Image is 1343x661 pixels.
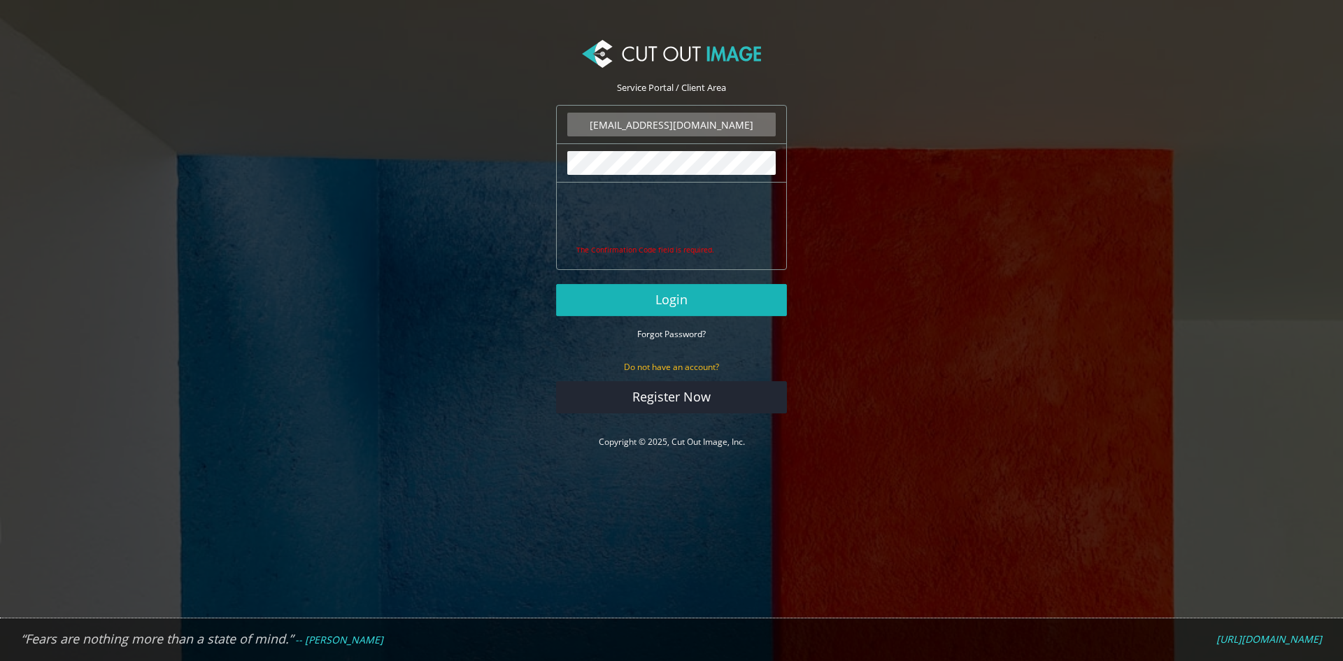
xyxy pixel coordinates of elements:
[617,81,726,94] span: Service Portal / Client Area
[599,436,745,448] a: Copyright © 2025, Cut Out Image, Inc.
[556,381,787,413] a: Register Now
[582,40,761,68] img: Cut Out Image
[567,113,776,136] input: Email Address
[567,190,780,244] iframe: reCAPTCHA
[556,284,787,316] button: Login
[637,327,706,340] a: Forgot Password?
[295,633,383,646] em: -- [PERSON_NAME]
[576,244,776,255] p: The Confirmation Code field is required.
[637,328,706,340] small: Forgot Password?
[624,361,719,373] small: Do not have an account?
[1216,632,1322,646] em: [URL][DOMAIN_NAME]
[1216,633,1322,646] a: [URL][DOMAIN_NAME]
[21,630,293,647] em: “Fears are nothing more than a state of mind.”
